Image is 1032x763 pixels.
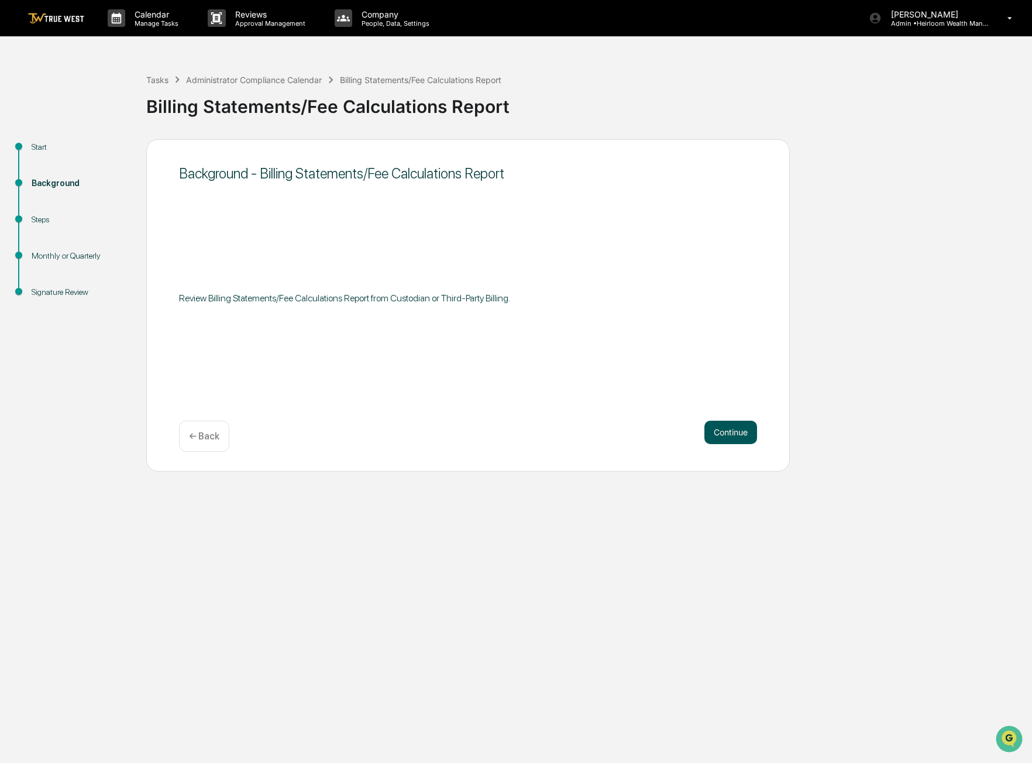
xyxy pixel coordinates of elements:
[40,101,148,111] div: We're available if you need us!
[352,9,435,19] p: Company
[28,13,84,24] img: logo
[146,75,168,85] div: Tasks
[226,9,311,19] p: Reviews
[125,19,184,28] p: Manage Tasks
[12,149,21,158] div: 🖐️
[125,9,184,19] p: Calendar
[704,421,757,444] button: Continue
[179,293,757,304] p: Review Billing Statements/Fee Calculations Report from Custodian or Third-Party Billing.
[23,170,74,181] span: Data Lookup
[12,90,33,111] img: 1746055101610-c473b297-6a78-478c-a979-82029cc54cd1
[82,198,142,207] a: Powered byPylon
[12,25,213,43] p: How can we help?
[179,165,757,182] div: Background - Billing Statements/Fee Calculations Report
[146,87,1026,117] div: Billing Statements/Fee Calculations Report
[995,724,1026,756] iframe: Open customer support
[32,250,128,262] div: Monthly or Quarterly
[882,9,990,19] p: [PERSON_NAME]
[340,75,501,85] div: Billing Statements/Fee Calculations Report
[23,147,75,159] span: Preclearance
[7,143,80,164] a: 🖐️Preclearance
[85,149,94,158] div: 🗄️
[226,19,311,28] p: Approval Management
[882,19,990,28] p: Admin • Heirloom Wealth Management
[189,431,219,442] p: ← Back
[97,147,145,159] span: Attestations
[80,143,150,164] a: 🗄️Attestations
[32,177,128,190] div: Background
[12,171,21,180] div: 🔎
[32,214,128,226] div: Steps
[116,198,142,207] span: Pylon
[199,93,213,107] button: Start new chat
[40,90,192,101] div: Start new chat
[352,19,435,28] p: People, Data, Settings
[32,141,128,153] div: Start
[7,165,78,186] a: 🔎Data Lookup
[186,75,322,85] div: Administrator Compliance Calendar
[32,286,128,298] div: Signature Review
